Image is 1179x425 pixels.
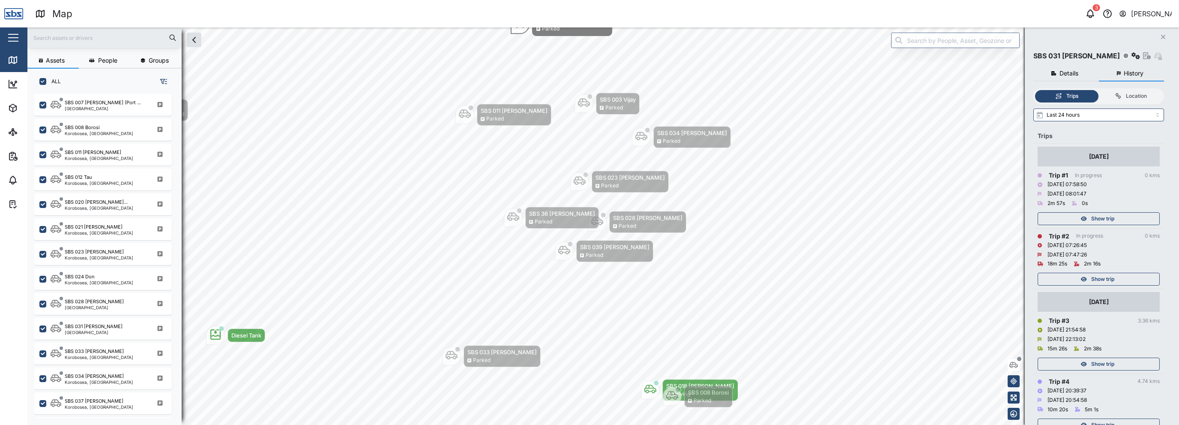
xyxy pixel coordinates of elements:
div: grid [34,92,181,418]
div: SBS 028 [PERSON_NAME] [65,298,124,305]
label: ALL [46,78,61,85]
div: Trips [1066,92,1078,100]
div: SBS 031 [PERSON_NAME] [1033,51,1120,61]
div: [DATE] 07:58:50 [1047,181,1087,189]
div: In progress [1075,172,1102,180]
div: 18m 25s [1047,260,1067,268]
div: Parked [586,251,603,259]
div: Map marker [575,93,640,115]
div: SBS 012 Tau [65,174,92,181]
div: Korobosea, [GEOGRAPHIC_DATA] [65,231,133,235]
div: 2m 16s [1084,260,1101,268]
div: SBS 023 [PERSON_NAME] [65,248,124,256]
div: SBS 007 [PERSON_NAME] (Port ... [65,99,141,106]
button: Show trip [1038,273,1160,286]
div: Location [1126,92,1147,100]
div: SBS 011 [PERSON_NAME] [481,106,548,115]
img: Main Logo [4,4,23,23]
div: SBS 020 [PERSON_NAME]... [65,199,128,206]
div: Korobosea, [GEOGRAPHIC_DATA] [65,280,133,285]
div: Map marker [641,379,738,401]
div: SBS 003 Vijay [600,95,636,104]
div: SBS 008 Borosi [65,124,100,131]
span: Show trip [1091,358,1114,370]
div: Map marker [504,207,599,229]
div: Assets [22,103,49,113]
button: Show trip [1038,358,1160,371]
div: 4.74 kms [1137,377,1160,386]
div: 10m 20s [1047,406,1068,414]
div: SBS 034 [PERSON_NAME] [657,129,727,137]
span: People [98,57,117,63]
div: In progress [1076,232,1103,240]
div: SBS 36 [PERSON_NAME] [529,209,595,218]
button: Show trip [1038,212,1160,225]
div: Sites [22,127,43,137]
span: Show trip [1091,213,1114,225]
div: 5m 1s [1085,406,1098,414]
div: 15m 26s [1047,345,1067,353]
div: Map [22,55,42,65]
div: [PERSON_NAME] [1131,9,1172,19]
div: Alarms [22,175,49,185]
div: Diesel Tank [231,331,261,340]
div: SBS 021 [PERSON_NAME] [65,223,123,231]
div: Dashboard [22,79,61,89]
div: SBS 018 [PERSON_NAME] [666,382,734,390]
div: Parked [605,104,623,112]
div: Parked [694,397,711,405]
div: Korobosea, [GEOGRAPHIC_DATA] [65,405,133,409]
div: SBS 033 [PERSON_NAME] [467,348,537,356]
div: SBS 011 [PERSON_NAME] [65,149,121,156]
div: [DATE] 20:54:58 [1047,396,1087,404]
div: Map marker [455,104,551,126]
div: SBS 034 [PERSON_NAME] [65,373,124,380]
div: SBS 039 [PERSON_NAME] [580,243,649,251]
div: Trip # 1 [1049,171,1068,180]
span: Details [1059,70,1078,76]
div: [DATE] [1089,297,1109,307]
div: Reports [22,151,51,161]
div: Korobosea, [GEOGRAPHIC_DATA] [65,380,133,384]
div: Parked [601,182,619,190]
div: Trip # 3 [1049,316,1069,326]
div: [GEOGRAPHIC_DATA] [65,106,141,111]
div: Map marker [206,326,265,345]
div: 2m 57s [1047,199,1065,208]
div: Trip # 4 [1049,377,1069,386]
input: Search assets or drivers [33,31,177,44]
div: 2m 38s [1084,345,1101,353]
div: SBS 028 [PERSON_NAME] [613,214,682,222]
div: SBS 023 [PERSON_NAME] [595,173,665,182]
div: SBS 008 Borosi [688,388,729,397]
div: Korobosea, [GEOGRAPHIC_DATA] [65,131,133,136]
div: Trips [1038,131,1160,141]
div: Parked [486,115,504,123]
span: History [1124,70,1143,76]
div: Map marker [632,126,731,148]
div: Parked [473,356,491,365]
button: [PERSON_NAME] [1119,8,1172,20]
div: [GEOGRAPHIC_DATA] [65,330,123,335]
div: Parked [619,222,636,230]
span: Show trip [1091,273,1114,285]
div: 3 [1093,4,1100,11]
div: Parked [542,25,560,33]
div: 3.36 kms [1138,317,1160,325]
div: [DATE] 21:54:58 [1047,326,1086,334]
div: SBS 024 Don [65,273,95,280]
div: [DATE] 07:47:26 [1047,251,1087,259]
div: Trip # 2 [1049,232,1069,241]
input: Select range [1033,109,1164,121]
div: [DATE] 20:39:37 [1047,387,1086,395]
div: [DATE] 08:01:47 [1047,190,1086,198]
div: Parked [663,137,680,145]
div: [DATE] 07:26:45 [1047,241,1087,250]
div: Korobosea, [GEOGRAPHIC_DATA] [65,181,133,185]
div: Map [52,6,72,21]
div: [DATE] [1089,152,1109,161]
div: Korobosea, [GEOGRAPHIC_DATA] [65,256,133,260]
div: Map marker [555,240,653,262]
div: [GEOGRAPHIC_DATA] [65,305,124,310]
div: SBS 033 [PERSON_NAME] [65,348,124,355]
